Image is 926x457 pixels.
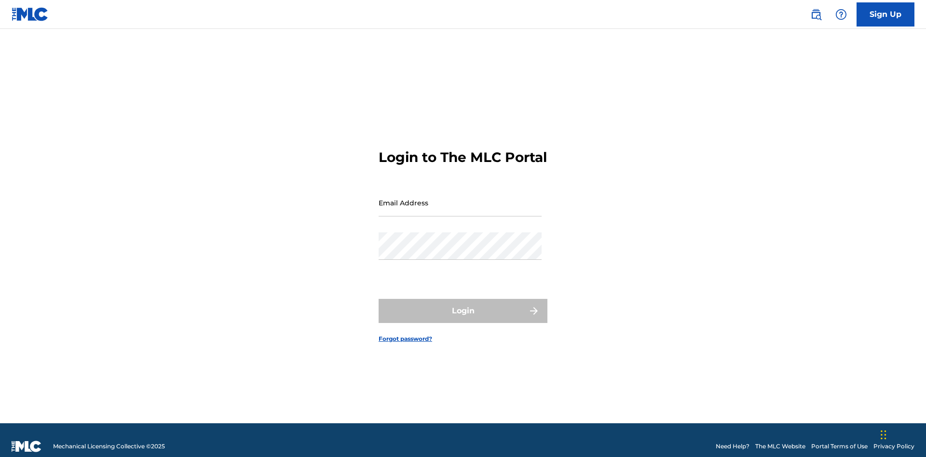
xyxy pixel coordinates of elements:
a: Need Help? [716,442,749,451]
img: search [810,9,822,20]
img: logo [12,441,41,452]
span: Mechanical Licensing Collective © 2025 [53,442,165,451]
img: MLC Logo [12,7,49,21]
a: Forgot password? [379,335,432,343]
div: Drag [881,420,886,449]
iframe: Chat Widget [878,411,926,457]
a: Privacy Policy [873,442,914,451]
a: The MLC Website [755,442,805,451]
a: Portal Terms of Use [811,442,868,451]
div: Help [831,5,851,24]
h3: Login to The MLC Portal [379,149,547,166]
a: Sign Up [857,2,914,27]
img: help [835,9,847,20]
a: Public Search [806,5,826,24]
